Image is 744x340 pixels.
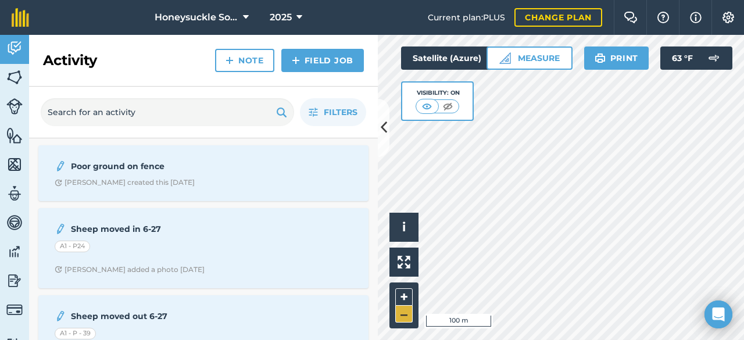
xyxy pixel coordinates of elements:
img: svg+xml;base64,PD94bWwgdmVyc2lvbj0iMS4wIiBlbmNvZGluZz0idXRmLTgiPz4KPCEtLSBHZW5lcmF0b3I6IEFkb2JlIE... [6,302,23,318]
img: svg+xml;base64,PD94bWwgdmVyc2lvbj0iMS4wIiBlbmNvZGluZz0idXRmLTgiPz4KPCEtLSBHZW5lcmF0b3I6IEFkb2JlIE... [6,243,23,260]
img: svg+xml;base64,PHN2ZyB4bWxucz0iaHR0cDovL3d3dy53My5vcmcvMjAwMC9zdmciIHdpZHRoPSI1NiIgaGVpZ2h0PSI2MC... [6,156,23,173]
img: svg+xml;base64,PD94bWwgdmVyc2lvbj0iMS4wIiBlbmNvZGluZz0idXRmLTgiPz4KPCEtLSBHZW5lcmF0b3I6IEFkb2JlIE... [6,185,23,202]
img: svg+xml;base64,PHN2ZyB4bWxucz0iaHR0cDovL3d3dy53My5vcmcvMjAwMC9zdmciIHdpZHRoPSIxNCIgaGVpZ2h0PSIyNC... [292,53,300,67]
div: Open Intercom Messenger [704,300,732,328]
button: 63 °F [660,46,732,70]
a: Change plan [514,8,602,27]
button: Measure [487,46,573,70]
span: 63 ° F [672,46,693,70]
img: svg+xml;base64,PD94bWwgdmVyc2lvbj0iMS4wIiBlbmNvZGluZz0idXRmLTgiPz4KPCEtLSBHZW5lcmF0b3I6IEFkb2JlIE... [702,46,725,70]
span: 2025 [270,10,292,24]
a: Poor ground on fenceClock with arrow pointing clockwise[PERSON_NAME] created this [DATE] [45,152,362,194]
img: svg+xml;base64,PD94bWwgdmVyc2lvbj0iMS4wIiBlbmNvZGluZz0idXRmLTgiPz4KPCEtLSBHZW5lcmF0b3I6IEFkb2JlIE... [55,159,66,173]
img: svg+xml;base64,PHN2ZyB4bWxucz0iaHR0cDovL3d3dy53My5vcmcvMjAwMC9zdmciIHdpZHRoPSIxOSIgaGVpZ2h0PSIyNC... [595,51,606,65]
img: svg+xml;base64,PHN2ZyB4bWxucz0iaHR0cDovL3d3dy53My5vcmcvMjAwMC9zdmciIHdpZHRoPSI1NiIgaGVpZ2h0PSI2MC... [6,127,23,144]
img: Two speech bubbles overlapping with the left bubble in the forefront [624,12,638,23]
strong: Poor ground on fence [71,160,255,173]
span: Honeysuckle Solar [155,10,238,24]
input: Search for an activity [41,98,294,126]
img: Clock with arrow pointing clockwise [55,179,62,187]
img: Clock with arrow pointing clockwise [55,266,62,273]
div: A1 - P - 39 [55,328,96,339]
img: svg+xml;base64,PD94bWwgdmVyc2lvbj0iMS4wIiBlbmNvZGluZz0idXRmLTgiPz4KPCEtLSBHZW5lcmF0b3I6IEFkb2JlIE... [6,40,23,57]
h2: Activity [43,51,97,70]
img: fieldmargin Logo [12,8,29,27]
button: Satellite (Azure) [401,46,513,70]
img: Ruler icon [499,52,511,64]
img: svg+xml;base64,PHN2ZyB4bWxucz0iaHR0cDovL3d3dy53My5vcmcvMjAwMC9zdmciIHdpZHRoPSIxNyIgaGVpZ2h0PSIxNy... [690,10,702,24]
button: + [395,288,413,306]
span: Filters [324,106,357,119]
button: i [389,213,419,242]
img: svg+xml;base64,PHN2ZyB4bWxucz0iaHR0cDovL3d3dy53My5vcmcvMjAwMC9zdmciIHdpZHRoPSIxOSIgaGVpZ2h0PSIyNC... [276,105,287,119]
strong: Sheep moved out 6-27 [71,310,255,323]
div: Visibility: On [416,88,460,98]
a: Sheep moved in 6-27A1 - P24Clock with arrow pointing clockwise[PERSON_NAME] added a photo [DATE] [45,215,362,281]
button: Filters [300,98,366,126]
span: i [402,220,406,234]
img: A question mark icon [656,12,670,23]
img: svg+xml;base64,PD94bWwgdmVyc2lvbj0iMS4wIiBlbmNvZGluZz0idXRmLTgiPz4KPCEtLSBHZW5lcmF0b3I6IEFkb2JlIE... [6,98,23,114]
img: svg+xml;base64,PHN2ZyB4bWxucz0iaHR0cDovL3d3dy53My5vcmcvMjAwMC9zdmciIHdpZHRoPSI1MCIgaGVpZ2h0PSI0MC... [420,101,434,112]
a: Note [215,49,274,72]
img: svg+xml;base64,PHN2ZyB4bWxucz0iaHR0cDovL3d3dy53My5vcmcvMjAwMC9zdmciIHdpZHRoPSI1MCIgaGVpZ2h0PSI0MC... [441,101,455,112]
img: svg+xml;base64,PD94bWwgdmVyc2lvbj0iMS4wIiBlbmNvZGluZz0idXRmLTgiPz4KPCEtLSBHZW5lcmF0b3I6IEFkb2JlIE... [55,309,66,323]
div: [PERSON_NAME] created this [DATE] [55,178,195,187]
img: svg+xml;base64,PHN2ZyB4bWxucz0iaHR0cDovL3d3dy53My5vcmcvMjAwMC9zdmciIHdpZHRoPSIxNCIgaGVpZ2h0PSIyNC... [226,53,234,67]
a: Field Job [281,49,364,72]
button: Print [584,46,649,70]
strong: Sheep moved in 6-27 [71,223,255,235]
img: svg+xml;base64,PHN2ZyB4bWxucz0iaHR0cDovL3d3dy53My5vcmcvMjAwMC9zdmciIHdpZHRoPSI1NiIgaGVpZ2h0PSI2MC... [6,69,23,86]
div: [PERSON_NAME] added a photo [DATE] [55,265,205,274]
button: – [395,306,413,323]
img: Four arrows, one pointing top left, one top right, one bottom right and the last bottom left [398,256,410,269]
img: svg+xml;base64,PD94bWwgdmVyc2lvbj0iMS4wIiBlbmNvZGluZz0idXRmLTgiPz4KPCEtLSBHZW5lcmF0b3I6IEFkb2JlIE... [55,222,66,236]
span: Current plan : PLUS [428,11,505,24]
img: svg+xml;base64,PD94bWwgdmVyc2lvbj0iMS4wIiBlbmNvZGluZz0idXRmLTgiPz4KPCEtLSBHZW5lcmF0b3I6IEFkb2JlIE... [6,272,23,289]
img: svg+xml;base64,PD94bWwgdmVyc2lvbj0iMS4wIiBlbmNvZGluZz0idXRmLTgiPz4KPCEtLSBHZW5lcmF0b3I6IEFkb2JlIE... [6,214,23,231]
div: A1 - P24 [55,241,90,252]
img: A cog icon [721,12,735,23]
